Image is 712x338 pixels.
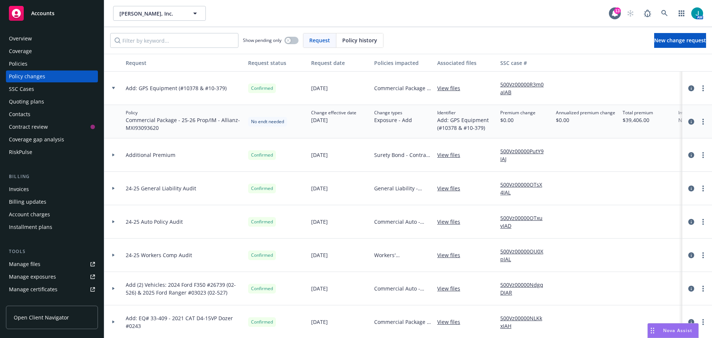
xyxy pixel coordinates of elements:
div: Manage claims [9,296,46,308]
span: [DATE] [311,218,328,226]
a: circleInformation [687,84,696,93]
span: No endt needed [251,118,284,125]
span: Add: GPS Equipment (#10378 & #10-379) [437,116,494,132]
a: Manage files [6,258,98,270]
span: General Liability - General Liability $2M/$4M [374,184,431,192]
a: more [699,184,708,193]
a: Installment plans [6,221,98,233]
span: Change effective date [311,109,356,116]
a: Manage certificates [6,283,98,295]
span: Confirmed [251,252,273,259]
div: Toggle Row Expanded [104,272,123,305]
button: Request status [245,54,308,72]
span: Policy [126,109,242,116]
span: Manage exposures [6,271,98,283]
span: $0.00 [500,116,535,124]
div: Policy changes [9,70,45,82]
a: circleInformation [687,217,696,226]
div: Manage certificates [9,283,57,295]
div: Invoices [9,183,29,195]
span: Additional Premium [126,151,175,159]
span: [DATE] [311,151,328,159]
span: Commercial Package - 25-26 Prop/IM - Allianz - MXI93093620 [126,116,242,132]
div: Request date [311,59,368,67]
div: Contract review [9,121,48,133]
button: Nova Assist [647,323,699,338]
div: Account charges [9,209,50,220]
a: circleInformation [687,251,696,260]
span: [PERSON_NAME], Inc. [119,10,184,17]
button: SSC case # [497,54,553,72]
a: circleInformation [687,151,696,160]
a: more [699,217,708,226]
span: Nova Assist [663,327,692,334]
div: Tools [6,248,98,255]
a: Start snowing [623,6,638,21]
button: Request [123,54,245,72]
span: Confirmed [251,285,273,292]
a: 500Vz00000OTsX4IAL [500,181,550,196]
a: 500Vz00000PutY9IAJ [500,147,550,163]
span: Confirmed [251,219,273,225]
span: 24-25 General Liability Audit [126,184,196,192]
div: Toggle Row Expanded [104,172,123,205]
a: Quoting plans [6,96,98,108]
div: Billing [6,173,98,180]
div: Drag to move [648,324,657,338]
div: Toggle Row Expanded [104,72,123,105]
div: Policies [9,58,27,70]
span: Confirmed [251,319,273,325]
a: circleInformation [687,117,696,126]
span: Premium change [500,109,535,116]
div: Coverage [9,45,32,57]
span: 24-25 Auto Policy Audit [126,218,183,226]
div: Manage exposures [9,271,56,283]
span: Confirmed [251,152,273,158]
a: Contacts [6,108,98,120]
a: 500Vz00000OU0XpIAL [500,247,550,263]
div: Installment plans [9,221,52,233]
div: Toggle Row Expanded [104,239,123,272]
a: more [699,84,708,93]
a: more [699,284,708,293]
a: New change request [654,33,706,48]
div: Manage files [9,258,40,270]
span: [DATE] [311,318,328,326]
span: Total premium [623,109,653,116]
a: View files [437,251,466,259]
span: Commercial Package - 25-26 Prop/IM - Allianz [374,84,431,92]
button: Associated files [434,54,497,72]
a: View files [437,285,466,292]
div: Quoting plans [9,96,44,108]
span: Confirmed [251,185,273,192]
a: 500Vz00000R3m0aIAB [500,81,550,96]
span: Add (2) Vehicles: 2024 Ford F350 #26739 (02-526) & 2025 Ford Ranger #03023 (02-527) [126,281,242,296]
a: more [699,251,708,260]
span: Confirmed [251,85,273,92]
span: [DATE] [311,251,328,259]
span: Exposure - Add [374,116,412,124]
span: Policy history [342,36,377,44]
span: [DATE] [311,84,328,92]
a: SSC Cases [6,83,98,95]
span: $0.00 [556,116,615,124]
a: Switch app [674,6,689,21]
div: Contacts [9,108,30,120]
a: View files [437,84,466,92]
span: Add: EQ# 33-409 - 2021 CAT D4-15VP Dozer #0243 [126,314,242,330]
div: 13 [614,7,621,14]
span: Surety Bond - Contract bond | SCVWD Coyote Creek-Job #314 [374,151,431,159]
div: Toggle Row Expanded [104,138,123,172]
span: 24-25 Workers Comp Audit [126,251,192,259]
div: SSC Cases [9,83,34,95]
span: $39,406.00 [623,116,653,124]
a: Policies [6,58,98,70]
span: [DATE] [311,285,328,292]
span: Open Client Navigator [14,314,69,321]
button: [PERSON_NAME], Inc. [113,6,206,21]
div: Associated files [437,59,494,67]
span: Annualized premium change [556,109,615,116]
a: RiskPulse [6,146,98,158]
a: 500Vz00000NdgqDIAR [500,281,550,296]
div: Coverage gap analysis [9,134,64,145]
